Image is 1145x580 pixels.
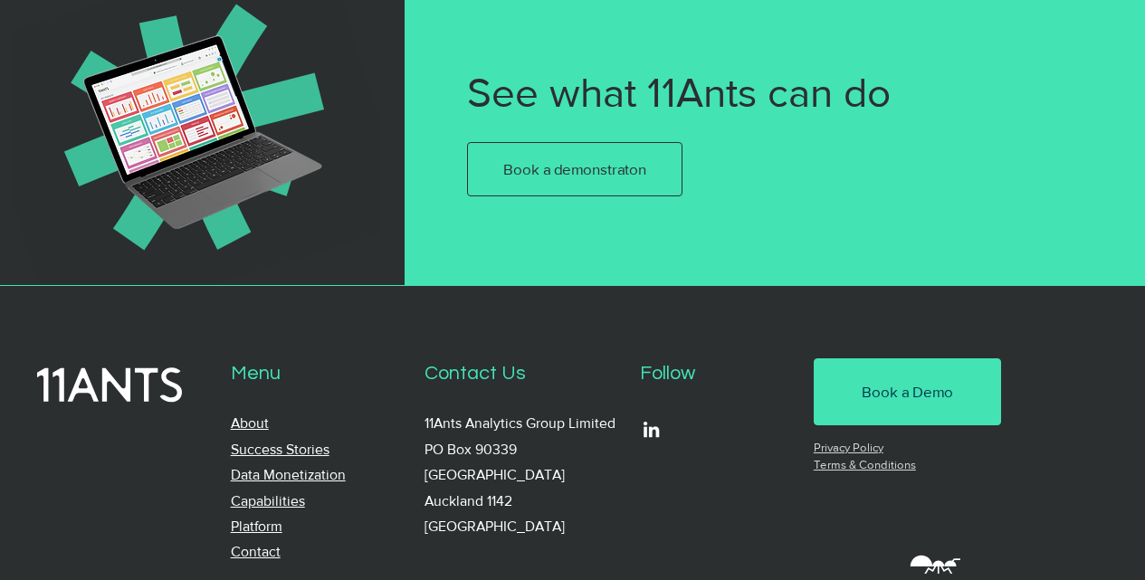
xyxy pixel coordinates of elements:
[640,358,797,390] p: Follow
[640,418,663,441] img: LinkedIn
[425,411,623,539] p: 11Ants Analytics Group Limited PO Box 90339 [GEOGRAPHIC_DATA] Auckland 1142 [GEOGRAPHIC_DATA]
[467,142,682,196] a: Book a demonstraton
[640,418,663,441] ul: Social Bar
[231,518,282,534] a: Platform
[231,415,269,431] a: About
[231,544,281,559] a: Contact
[231,493,305,509] a: Capabilities
[231,467,346,482] a: Data Monetization
[467,70,891,115] span: See what 11Ants can do
[862,381,953,403] span: Book a Demo
[814,358,1001,425] a: Book a Demo
[814,441,883,454] a: Privacy Policy
[503,158,646,180] span: Book a demonstraton
[814,458,916,471] a: Terms & Conditions
[425,358,623,390] p: Contact Us
[231,442,329,457] a: Success Stories
[231,358,408,390] p: Menu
